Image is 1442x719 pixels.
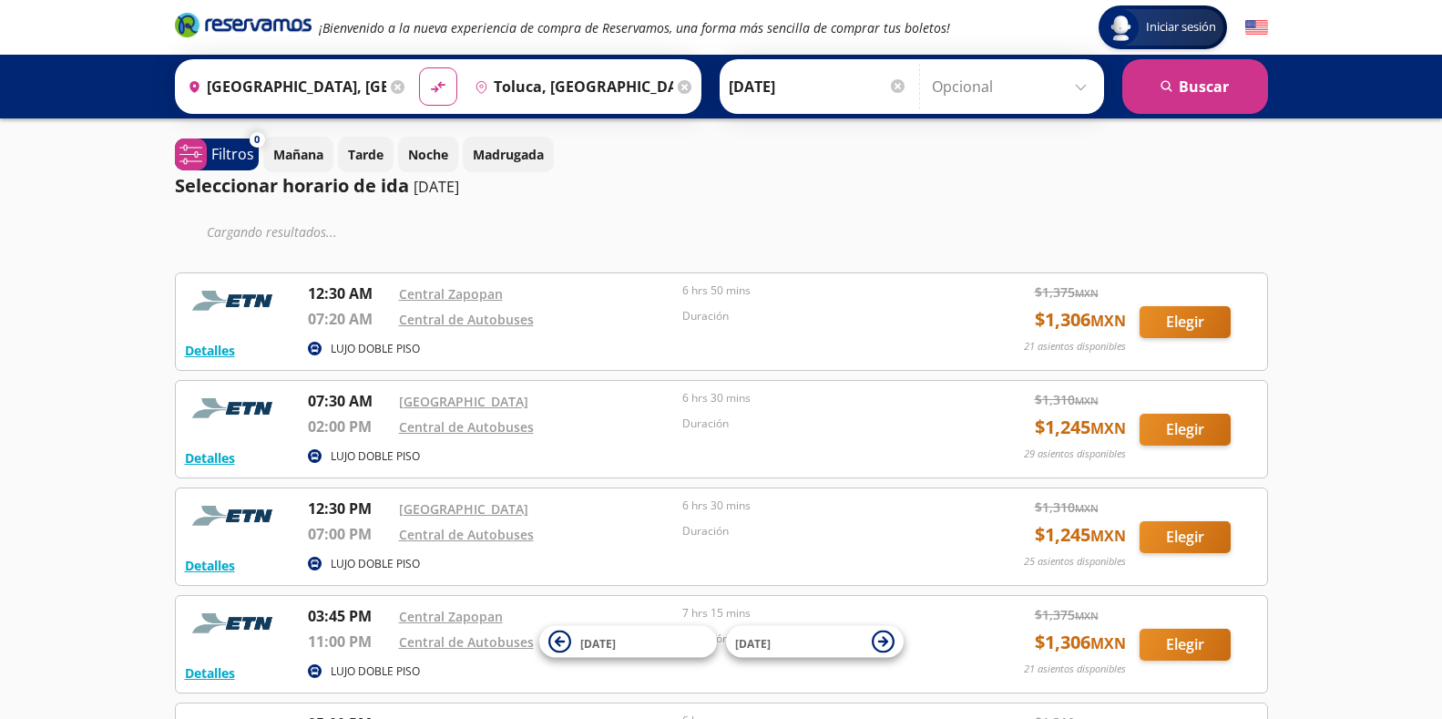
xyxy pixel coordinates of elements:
[399,526,534,543] a: Central de Autobuses
[1024,554,1126,570] p: 25 asientos disponibles
[185,663,235,683] button: Detalles
[331,556,420,572] p: LUJO DOBLE PISO
[399,285,503,303] a: Central Zapopan
[1090,311,1126,331] small: MXN
[1035,414,1126,441] span: $ 1,245
[1035,306,1126,334] span: $ 1,306
[399,633,534,651] a: Central de Autobuses
[580,635,616,651] span: [DATE]
[263,137,333,172] button: Mañana
[1122,59,1268,114] button: Buscar
[1035,521,1126,549] span: $ 1,245
[932,64,1095,109] input: Opcional
[308,631,390,652] p: 11:00 PM
[682,416,957,432] p: Duración
[726,626,904,658] button: [DATE]
[1024,339,1126,354] p: 21 asientos disponibles
[185,282,285,319] img: RESERVAMOS
[185,498,285,534] img: RESERVAMOS
[1075,286,1099,300] small: MXN
[308,390,390,412] p: 07:30 AM
[1090,633,1126,653] small: MXN
[175,11,312,38] i: Brand Logo
[1139,18,1223,36] span: Iniciar sesión
[348,145,384,164] p: Tarde
[1245,16,1268,39] button: English
[207,223,337,241] em: Cargando resultados ...
[1075,609,1099,622] small: MXN
[399,393,528,410] a: [GEOGRAPHIC_DATA]
[1024,447,1126,462] p: 29 asientos disponibles
[399,311,534,328] a: Central de Autobuses
[175,139,259,170] button: 0Filtros
[1035,605,1099,624] span: $ 1,375
[308,308,390,330] p: 07:20 AM
[1140,521,1231,553] button: Elegir
[1140,414,1231,446] button: Elegir
[398,137,458,172] button: Noche
[185,605,285,642] img: RESERVAMOS
[1035,498,1099,517] span: $ 1,310
[1035,629,1126,656] span: $ 1,306
[308,523,390,545] p: 07:00 PM
[180,64,386,109] input: Buscar Origen
[175,172,409,200] p: Seleccionar horario de ida
[463,137,554,172] button: Madrugada
[682,523,957,539] p: Duración
[682,282,957,299] p: 6 hrs 50 mins
[331,448,420,465] p: LUJO DOBLE PISO
[682,605,957,621] p: 7 hrs 15 mins
[308,498,390,519] p: 12:30 PM
[682,390,957,406] p: 6 hrs 30 mins
[1090,526,1126,546] small: MXN
[1075,501,1099,515] small: MXN
[682,498,957,514] p: 6 hrs 30 mins
[308,282,390,304] p: 12:30 AM
[399,608,503,625] a: Central Zapopan
[1035,390,1099,409] span: $ 1,310
[467,64,673,109] input: Buscar Destino
[254,132,260,148] span: 0
[399,418,534,436] a: Central de Autobuses
[1090,418,1126,438] small: MXN
[1024,662,1126,677] p: 21 asientos disponibles
[211,143,254,165] p: Filtros
[338,137,394,172] button: Tarde
[1140,306,1231,338] button: Elegir
[175,11,312,44] a: Brand Logo
[735,635,771,651] span: [DATE]
[473,145,544,164] p: Madrugada
[319,19,950,36] em: ¡Bienvenido a la nueva experiencia de compra de Reservamos, una forma más sencilla de comprar tus...
[539,626,717,658] button: [DATE]
[331,341,420,357] p: LUJO DOBLE PISO
[414,176,459,198] p: [DATE]
[1075,394,1099,407] small: MXN
[308,605,390,627] p: 03:45 PM
[399,500,528,518] a: [GEOGRAPHIC_DATA]
[331,663,420,680] p: LUJO DOBLE PISO
[185,448,235,467] button: Detalles
[273,145,323,164] p: Mañana
[308,416,390,437] p: 02:00 PM
[682,308,957,324] p: Duración
[729,64,907,109] input: Elegir Fecha
[1035,282,1099,302] span: $ 1,375
[185,556,235,575] button: Detalles
[185,390,285,426] img: RESERVAMOS
[1140,629,1231,661] button: Elegir
[408,145,448,164] p: Noche
[185,341,235,360] button: Detalles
